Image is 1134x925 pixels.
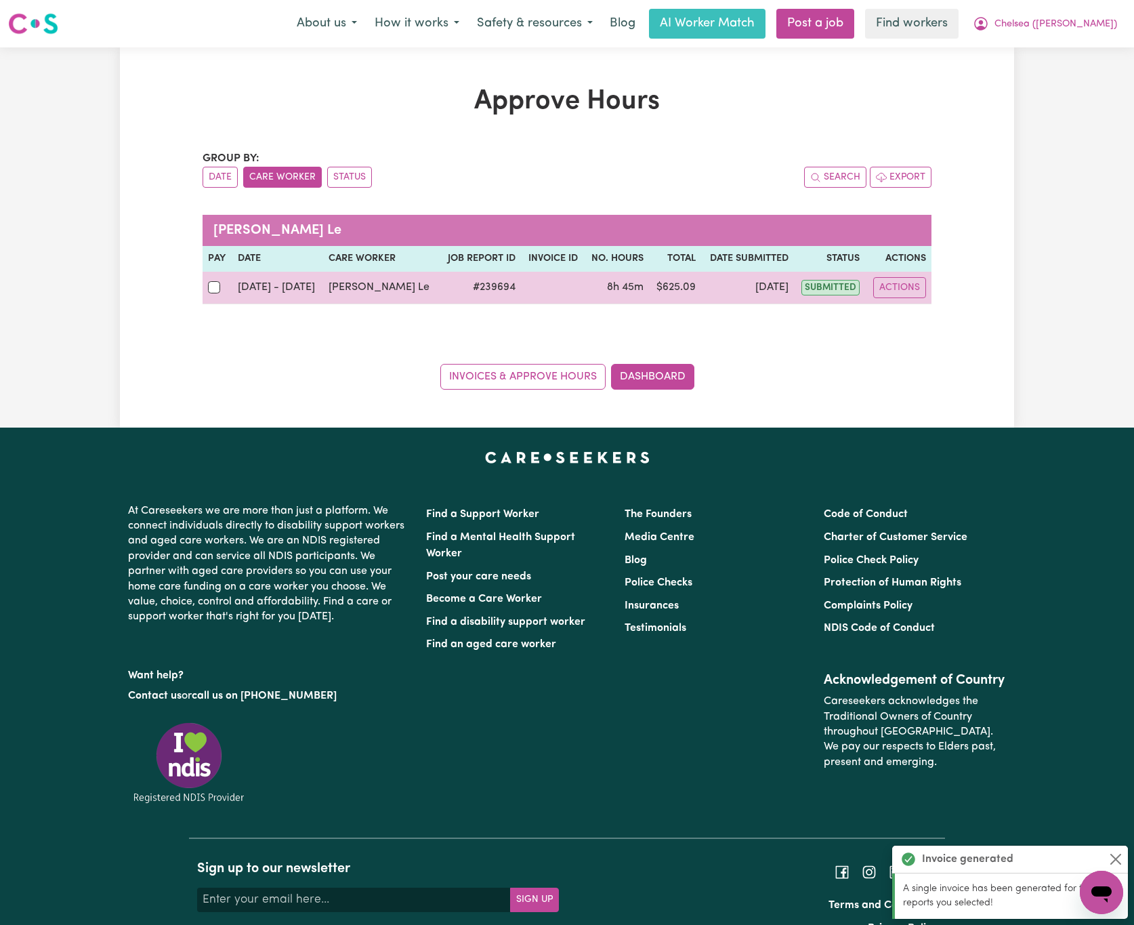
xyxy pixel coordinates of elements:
[128,683,410,709] p: or
[649,246,701,272] th: Total
[794,246,866,272] th: Status
[824,532,967,543] a: Charter of Customer Service
[232,246,324,272] th: Date
[625,600,679,611] a: Insurances
[602,9,644,39] a: Blog
[426,571,531,582] a: Post your care needs
[288,9,366,38] button: About us
[521,246,583,272] th: Invoice ID
[232,272,324,304] td: [DATE] - [DATE]
[625,532,694,543] a: Media Centre
[128,498,410,630] p: At Careseekers we are more than just a platform. We connect individuals directly to disability su...
[834,866,850,877] a: Follow Careseekers on Facebook
[203,85,931,118] h1: Approve Hours
[192,691,337,701] a: call us on [PHONE_NUMBER]
[865,9,959,39] a: Find workers
[243,167,322,188] button: sort invoices by care worker
[824,509,908,520] a: Code of Conduct
[440,246,521,272] th: Job Report ID
[861,866,877,877] a: Follow Careseekers on Instagram
[1108,851,1124,867] button: Close
[625,509,692,520] a: The Founders
[366,9,468,38] button: How it works
[426,639,556,650] a: Find an aged care worker
[824,688,1006,775] p: Careseekers acknowledges the Traditional Owners of Country throughout [GEOGRAPHIC_DATA]. We pay o...
[485,452,650,463] a: Careseekers home page
[607,282,644,293] span: 8 hours 45 minutes
[701,246,794,272] th: Date Submitted
[323,272,439,304] td: [PERSON_NAME] Le
[873,277,926,298] button: Actions
[440,364,606,390] a: Invoices & Approve Hours
[625,623,686,634] a: Testimonials
[440,272,521,304] td: # 239694
[828,900,937,911] a: Terms and Conditions
[649,9,765,39] a: AI Worker Match
[128,720,250,805] img: Registered NDIS provider
[611,364,694,390] a: Dashboard
[865,246,931,272] th: Actions
[922,851,1013,867] strong: Invoice generated
[824,555,919,566] a: Police Check Policy
[870,167,931,188] button: Export
[8,8,58,39] a: Careseekers logo
[426,594,542,604] a: Become a Care Worker
[327,167,372,188] button: sort invoices by paid status
[510,888,559,912] button: Subscribe
[701,272,794,304] td: [DATE]
[649,272,701,304] td: $ 625.09
[824,623,935,634] a: NDIS Code of Conduct
[8,12,58,36] img: Careseekers logo
[128,663,410,683] p: Want help?
[1080,871,1123,914] iframe: Button to launch messaging window
[824,672,1006,688] h2: Acknowledgement of Country
[203,153,259,164] span: Group by:
[994,17,1117,32] span: Chelsea ([PERSON_NAME])
[426,617,585,628] a: Find a disability support worker
[776,9,854,39] a: Post a job
[824,600,912,611] a: Complaints Policy
[964,9,1126,38] button: My Account
[426,509,539,520] a: Find a Support Worker
[468,9,602,38] button: Safety & resources
[625,555,647,566] a: Blog
[426,532,575,559] a: Find a Mental Health Support Worker
[203,246,232,272] th: Pay
[203,167,238,188] button: sort invoices by date
[128,691,182,701] a: Contact us
[197,888,511,912] input: Enter your email here...
[625,577,692,588] a: Police Checks
[323,246,439,272] th: Care worker
[824,577,961,588] a: Protection of Human Rights
[804,167,866,188] button: Search
[197,861,559,877] h2: Sign up to our newsletter
[801,280,860,295] span: submitted
[203,215,931,246] caption: [PERSON_NAME] Le
[903,882,1120,911] p: A single invoice has been generated for the job reports you selected!
[583,246,648,272] th: No. Hours
[888,866,904,877] a: Follow Careseekers on LinkedIn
